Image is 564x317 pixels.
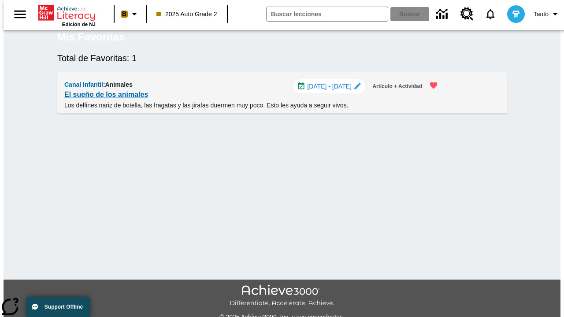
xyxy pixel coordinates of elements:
button: Remover de Favoritas [424,76,443,95]
a: Centro de información [431,2,455,26]
img: avatar image [507,5,525,23]
span: Tauto [534,10,549,19]
a: Notificaciones [479,3,502,26]
img: Achieve3000 Differentiate Accelerate Achieve [230,285,334,307]
span: B [122,8,126,19]
button: Abrir el menú lateral [7,1,33,27]
span: Canal Infantil [64,81,103,88]
input: Buscar campo [267,7,388,21]
a: Portada [38,4,96,22]
button: Perfil/Configuración [530,6,564,22]
span: Edición de NJ [62,22,96,27]
span: 2025 Auto Grade 2 [156,10,217,19]
button: Support Offline [26,297,90,317]
h6: Total de Favoritas: 1 [57,51,507,65]
span: [DATE] - [DATE] [307,82,352,91]
button: Artículo + Actividad [369,79,426,94]
span: : Animales [103,81,133,88]
a: Centro de recursos, Se abrirá en una pestaña nueva. [455,2,479,26]
div: 19 sept - 19 sept Elegir fechas [293,79,366,93]
p: Los delfines nariz de botella, las fragatas y las jirafas duermen muy poco. Esto les ayuda a segu... [64,101,443,110]
h5: Mis Favoritas [57,30,125,44]
span: Support Offline [45,304,83,310]
button: Boost El color de la clase es anaranjado claro. Cambiar el color de la clase. [117,6,143,22]
span: Artículo + Actividad [372,82,422,91]
button: Escoja un nuevo avatar [502,3,530,26]
div: Portada [38,3,96,27]
a: El sueño de los animales [64,88,148,101]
